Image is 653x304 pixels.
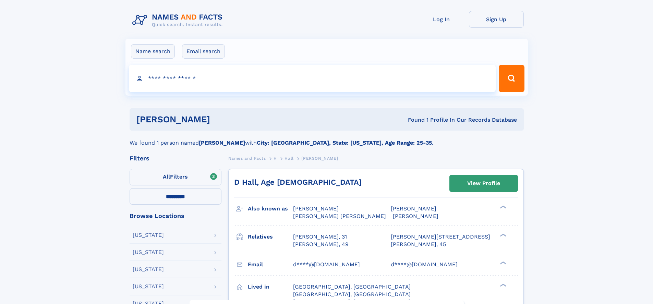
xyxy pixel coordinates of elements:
[293,205,339,212] span: [PERSON_NAME]
[133,250,164,255] div: [US_STATE]
[228,154,266,162] a: Names and Facts
[391,241,446,248] a: [PERSON_NAME], 45
[285,156,293,161] span: Hall
[498,283,507,287] div: ❯
[293,213,386,219] span: [PERSON_NAME] [PERSON_NAME]
[285,154,293,162] a: Hall
[293,233,347,241] a: [PERSON_NAME], 31
[248,203,293,215] h3: Also known as
[133,284,164,289] div: [US_STATE]
[293,291,411,297] span: [GEOGRAPHIC_DATA], [GEOGRAPHIC_DATA]
[130,169,221,185] label: Filters
[133,232,164,238] div: [US_STATE]
[274,156,277,161] span: H
[293,283,411,290] span: [GEOGRAPHIC_DATA], [GEOGRAPHIC_DATA]
[248,231,293,243] h3: Relatives
[414,11,469,28] a: Log In
[182,44,225,59] label: Email search
[130,213,221,219] div: Browse Locations
[301,156,338,161] span: [PERSON_NAME]
[467,175,500,191] div: View Profile
[130,155,221,161] div: Filters
[248,281,293,293] h3: Lived in
[130,11,228,29] img: Logo Names and Facts
[498,260,507,265] div: ❯
[309,116,517,124] div: Found 1 Profile In Our Records Database
[469,11,524,28] a: Sign Up
[391,233,490,241] a: [PERSON_NAME][STREET_ADDRESS]
[248,259,293,270] h3: Email
[136,115,309,124] h1: [PERSON_NAME]
[498,205,507,209] div: ❯
[393,213,438,219] span: [PERSON_NAME]
[163,173,170,180] span: All
[130,131,524,147] div: We found 1 person named with .
[234,178,362,186] a: D Hall, Age [DEMOGRAPHIC_DATA]
[498,233,507,237] div: ❯
[274,154,277,162] a: H
[131,44,175,59] label: Name search
[391,205,436,212] span: [PERSON_NAME]
[133,267,164,272] div: [US_STATE]
[293,241,349,248] a: [PERSON_NAME], 49
[499,65,524,92] button: Search Button
[129,65,496,92] input: search input
[199,139,245,146] b: [PERSON_NAME]
[450,175,518,192] a: View Profile
[257,139,432,146] b: City: [GEOGRAPHIC_DATA], State: [US_STATE], Age Range: 25-35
